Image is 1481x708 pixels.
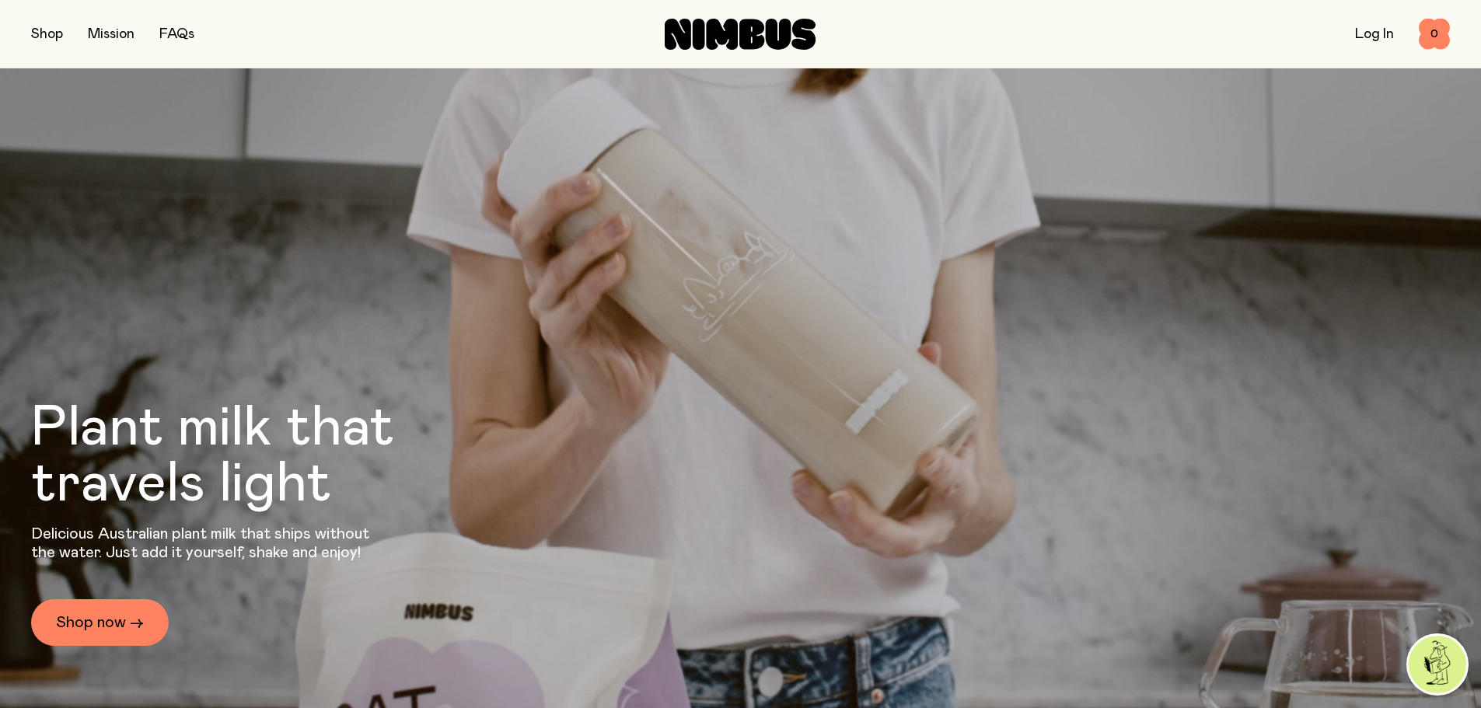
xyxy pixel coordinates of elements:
h1: Plant milk that travels light [31,400,479,512]
a: Log In [1355,27,1394,41]
img: agent [1409,636,1466,693]
button: 0 [1419,19,1450,50]
a: Shop now → [31,599,169,646]
a: FAQs [159,27,194,41]
p: Delicious Australian plant milk that ships without the water. Just add it yourself, shake and enjoy! [31,525,379,562]
a: Mission [88,27,134,41]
